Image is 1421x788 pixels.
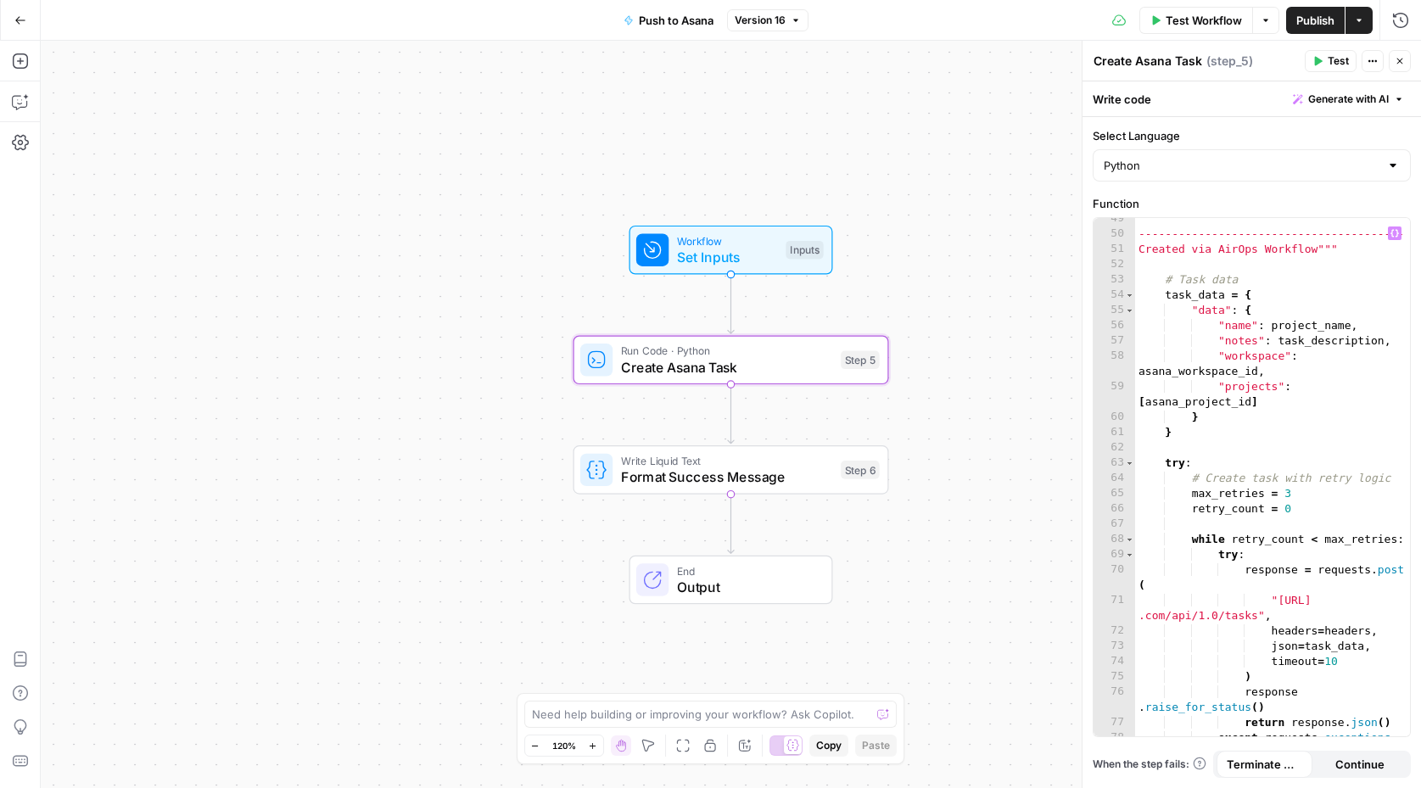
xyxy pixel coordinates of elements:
div: 57 [1094,333,1135,349]
span: Publish [1296,12,1334,29]
div: 63 [1094,455,1135,471]
span: Output [677,577,815,597]
span: Copy [816,738,842,753]
g: Edge from step_6 to end [728,494,734,554]
div: Step 5 [841,351,880,370]
div: EndOutput [573,556,889,605]
a: When the step fails: [1093,757,1206,772]
div: 78 [1094,730,1135,761]
span: Set Inputs [677,247,778,267]
div: 72 [1094,623,1135,639]
div: 67 [1094,517,1135,532]
div: Run Code · PythonCreate Asana TaskStep 5 [573,336,889,385]
button: Push to Asana [613,7,724,34]
span: Continue [1335,756,1385,773]
div: 61 [1094,425,1135,440]
div: 77 [1094,715,1135,730]
span: Generate with AI [1308,92,1389,107]
span: Version 16 [735,13,786,28]
g: Edge from step_5 to step_6 [728,383,734,444]
label: Function [1093,195,1411,212]
button: Paste [855,735,897,757]
g: Edge from start to step_5 [728,274,734,334]
div: 74 [1094,654,1135,669]
div: 49 [1094,211,1135,226]
div: 56 [1094,318,1135,333]
span: Paste [862,738,890,753]
span: Write Liquid Text [621,453,833,469]
div: Step 6 [841,461,880,479]
div: 69 [1094,547,1135,562]
span: ( step_5 ) [1206,53,1253,70]
div: 51 [1094,242,1135,257]
span: Toggle code folding, rows 63 through 82 [1125,455,1134,471]
span: Run Code · Python [621,343,833,359]
span: Format Success Message [621,467,833,487]
div: 53 [1094,272,1135,288]
button: Generate with AI [1286,88,1411,110]
span: Toggle code folding, rows 68 through 82 [1125,532,1134,547]
span: Toggle code folding, rows 78 through 82 [1125,730,1134,746]
div: 75 [1094,669,1135,685]
span: Workflow [677,232,778,249]
span: Terminate Workflow [1227,756,1302,773]
span: Toggle code folding, rows 55 through 60 [1125,303,1134,318]
div: 62 [1094,440,1135,455]
div: 58 [1094,349,1135,379]
div: 64 [1094,471,1135,486]
button: Test Workflow [1139,7,1252,34]
div: WorkflowSet InputsInputs [573,226,889,275]
span: Toggle code folding, rows 69 through 77 [1125,547,1134,562]
div: 71 [1094,593,1135,623]
div: Write Liquid TextFormat Success MessageStep 6 [573,445,889,495]
div: 50 [1094,226,1135,242]
button: Publish [1286,7,1345,34]
span: Test Workflow [1166,12,1242,29]
label: Select Language [1093,127,1411,144]
div: 60 [1094,410,1135,425]
div: 65 [1094,486,1135,501]
div: Write code [1083,81,1421,116]
button: Continue [1312,751,1408,778]
span: Create Asana Task [621,357,833,377]
div: 66 [1094,501,1135,517]
button: Copy [809,735,848,757]
span: 120% [552,739,576,752]
span: Test [1328,53,1349,69]
div: 55 [1094,303,1135,318]
div: 68 [1094,532,1135,547]
textarea: Create Asana Task [1094,53,1202,70]
div: 59 [1094,379,1135,410]
button: Version 16 [727,9,808,31]
div: 54 [1094,288,1135,303]
div: 76 [1094,685,1135,715]
span: Toggle code folding, rows 54 through 61 [1125,288,1134,303]
button: Test [1305,50,1357,72]
span: End [677,562,815,578]
span: Push to Asana [639,12,713,29]
div: Inputs [786,241,823,260]
div: 73 [1094,639,1135,654]
div: 52 [1094,257,1135,272]
input: Python [1104,157,1379,174]
div: 70 [1094,562,1135,593]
